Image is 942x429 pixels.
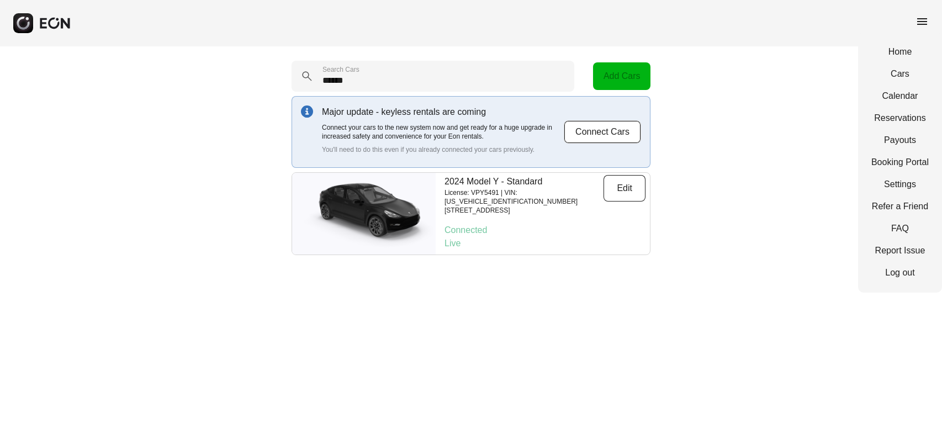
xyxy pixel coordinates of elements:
a: FAQ [871,222,929,235]
a: Settings [871,178,929,191]
p: Connected [444,224,645,237]
p: Live [444,237,645,250]
a: Refer a Friend [871,200,929,213]
img: car [292,178,436,250]
button: Edit [604,175,645,202]
p: Major update - keyless rentals are coming [322,105,564,119]
a: Report Issue [871,244,929,257]
p: License: VPY5491 | VIN: [US_VEHICLE_IDENTIFICATION_NUMBER] [444,188,604,206]
span: menu [915,15,929,28]
a: Payouts [871,134,929,147]
p: You'll need to do this even if you already connected your cars previously. [322,145,564,154]
a: Home [871,45,929,59]
img: info [301,105,313,118]
button: Connect Cars [564,120,641,144]
a: Calendar [871,89,929,103]
p: [STREET_ADDRESS] [444,206,604,215]
label: Search Cars [322,65,359,74]
a: Log out [871,266,929,279]
p: Connect your cars to the new system now and get ready for a huge upgrade in increased safety and ... [322,123,564,141]
p: 2024 Model Y - Standard [444,175,604,188]
a: Cars [871,67,929,81]
a: Booking Portal [871,156,929,169]
a: Reservations [871,112,929,125]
